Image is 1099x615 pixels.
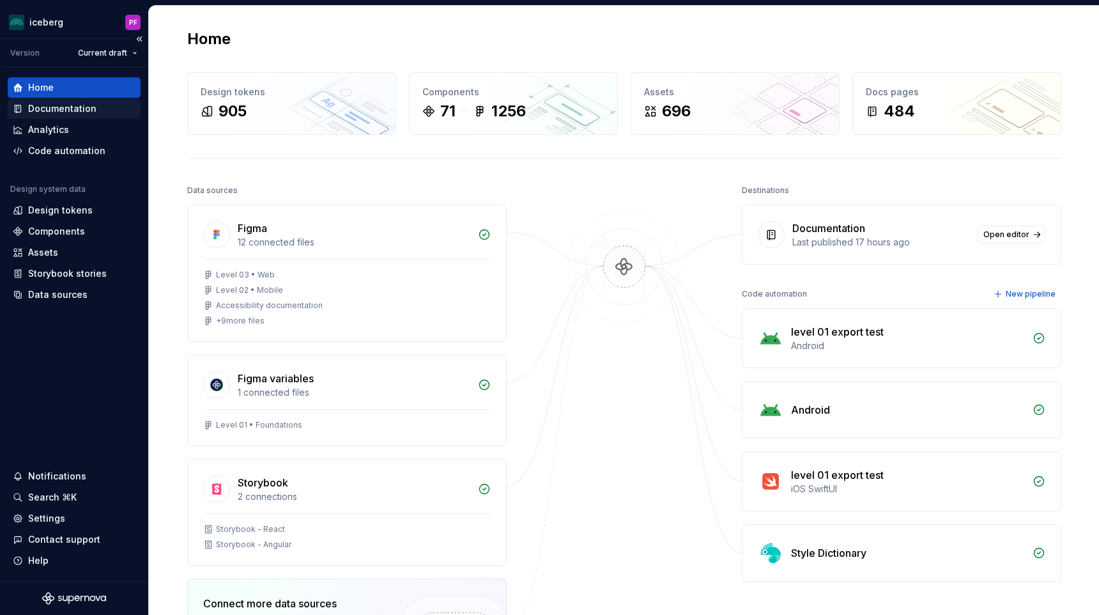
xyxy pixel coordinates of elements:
a: Assets [8,242,141,263]
a: Storybook stories [8,263,141,284]
div: Storybook - Angular [216,540,291,550]
button: Search ⌘K [8,487,141,508]
h2: Home [187,29,231,49]
div: Destinations [742,182,789,199]
a: Figma variables1 connected filesLevel 01 • Foundations [187,355,507,446]
div: Android [791,402,830,417]
a: Components711256 [409,72,618,135]
div: Connect more data sources [203,596,376,611]
div: Design tokens [28,204,93,217]
div: Analytics [28,123,69,136]
div: Data sources [28,288,88,301]
div: Storybook stories [28,267,107,280]
span: Current draft [78,48,127,58]
div: iOS SwiftUI [791,483,1025,495]
div: Contact support [28,533,100,546]
div: Storybook [238,475,288,490]
button: icebergPF [3,8,146,36]
div: Code automation [28,144,105,157]
div: level 01 export test [791,324,884,339]
button: Notifications [8,466,141,487]
span: Open editor [983,230,1029,240]
div: Last published 17 hours ago [792,236,970,249]
div: Level 03 • Web [216,270,275,280]
div: 1 connected files [238,386,470,399]
div: Components [28,225,85,238]
a: Analytics [8,120,141,140]
a: Design tokens [8,200,141,221]
button: Collapse sidebar [130,30,148,48]
div: Home [28,81,54,94]
div: Figma variables [238,371,314,386]
div: Components [422,86,604,98]
div: 12 connected files [238,236,470,249]
a: Documentation [8,98,141,119]
div: Design system data [10,184,86,194]
button: New pipeline [990,285,1061,303]
span: New pipeline [1006,289,1056,299]
button: Help [8,550,141,571]
div: 71 [440,101,456,121]
div: Style Dictionary [791,545,866,561]
a: Components [8,221,141,242]
button: Current draft [72,44,143,62]
a: Settings [8,508,141,529]
div: Assets [28,246,58,259]
div: Level 02 • Mobile [216,285,283,295]
div: Android [791,339,1025,352]
a: Open editor [978,226,1045,244]
a: Assets696 [631,72,840,135]
img: 418c6d47-6da6-4103-8b13-b5999f8989a1.png [9,15,24,30]
div: Docs pages [866,86,1048,98]
div: Version [10,48,40,58]
div: Notifications [28,470,86,483]
a: Data sources [8,284,141,305]
div: PF [129,17,137,27]
a: Home [8,77,141,98]
div: 2 connections [238,490,470,503]
div: Assets [644,86,826,98]
a: Docs pages484 [852,72,1061,135]
div: Accessibility documentation [216,300,323,311]
div: Documentation [28,102,96,115]
div: 696 [662,101,691,121]
a: Storybook2 connectionsStorybook - ReactStorybook - Angular [187,459,507,566]
div: Data sources [187,182,238,199]
div: 905 [219,101,247,121]
a: Code automation [8,141,141,161]
div: Documentation [792,221,865,236]
div: Help [28,554,49,567]
div: 484 [884,101,915,121]
div: Design tokens [201,86,383,98]
div: + 9 more files [216,316,265,326]
div: Level 01 • Foundations [216,420,302,430]
div: level 01 export test [791,467,884,483]
div: 1256 [491,101,526,121]
div: iceberg [29,16,63,29]
a: Figma12 connected filesLevel 03 • WebLevel 02 • MobileAccessibility documentation+9more files [187,205,507,342]
div: Code automation [742,285,807,303]
svg: Supernova Logo [42,592,106,605]
div: Search ⌘K [28,491,77,504]
a: Design tokens905 [187,72,396,135]
div: Figma [238,221,267,236]
div: Storybook - React [216,524,285,534]
button: Contact support [8,529,141,550]
div: Settings [28,512,65,525]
